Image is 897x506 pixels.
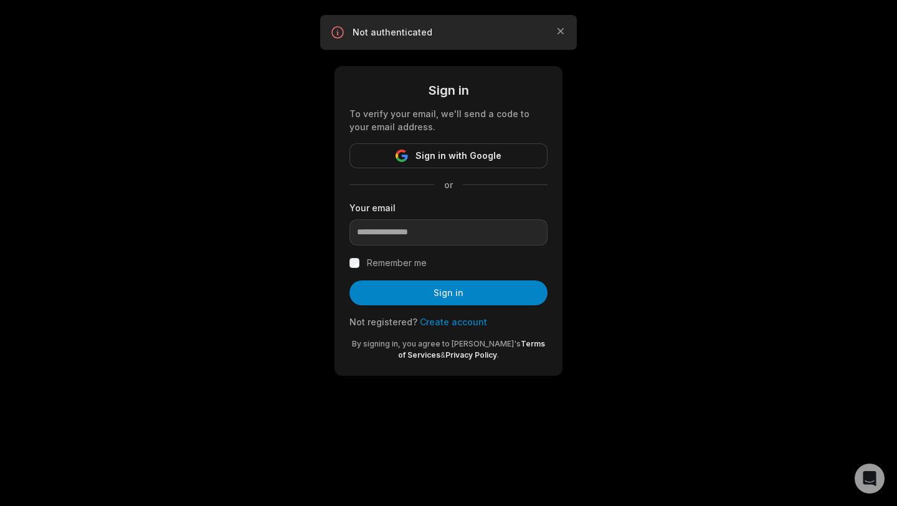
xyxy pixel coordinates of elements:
label: Your email [349,201,548,214]
div: Open Intercom Messenger [855,464,885,494]
span: or [434,178,463,191]
a: Create account [420,317,487,327]
span: By signing in, you agree to [PERSON_NAME]'s [352,339,521,348]
span: . [497,350,499,360]
button: Sign in [349,280,548,305]
div: To verify your email, we'll send a code to your email address. [349,107,548,133]
p: Not authenticated [353,26,544,39]
span: Not registered? [349,317,417,327]
div: Sign in [349,81,548,100]
a: Privacy Policy [445,350,497,360]
span: Sign in with Google [415,148,501,163]
span: & [440,350,445,360]
label: Remember me [367,255,427,270]
a: Terms of Services [398,339,545,360]
button: Sign in with Google [349,143,548,168]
